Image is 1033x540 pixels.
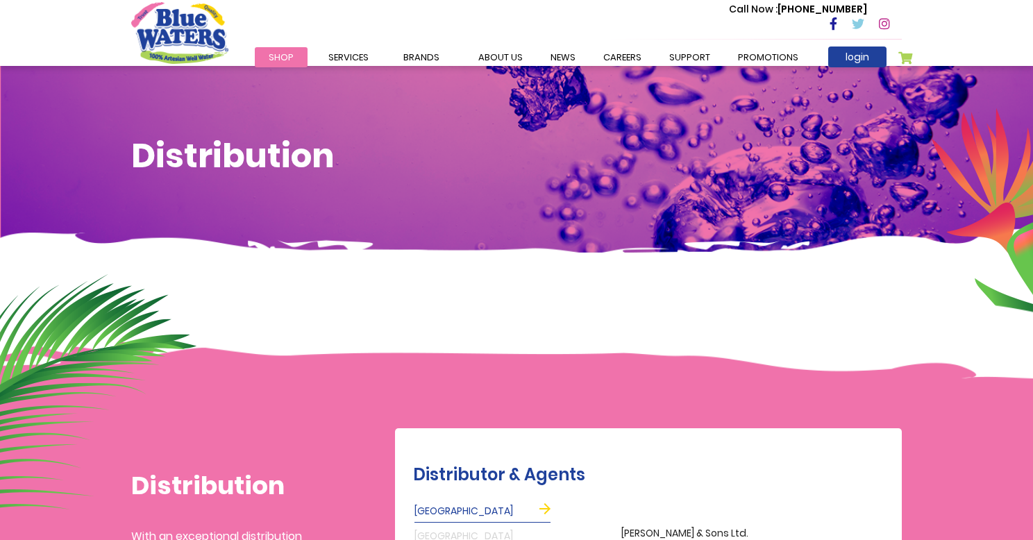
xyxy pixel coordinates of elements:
a: about us [464,47,537,67]
a: Shop [255,47,308,67]
h1: Distribution [131,136,902,176]
span: Services [328,51,369,64]
a: News [537,47,589,67]
a: support [655,47,724,67]
a: login [828,47,887,67]
a: store logo [131,2,228,63]
span: Call Now : [729,2,778,16]
a: Promotions [724,47,812,67]
span: Shop [269,51,294,64]
a: [GEOGRAPHIC_DATA] [414,500,551,523]
a: careers [589,47,655,67]
span: Brands [403,51,439,64]
a: Brands [389,47,453,67]
h1: Distribution [131,471,308,500]
p: [PHONE_NUMBER] [729,2,867,17]
a: Services [314,47,383,67]
h2: Distributor & Agents [413,465,895,485]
